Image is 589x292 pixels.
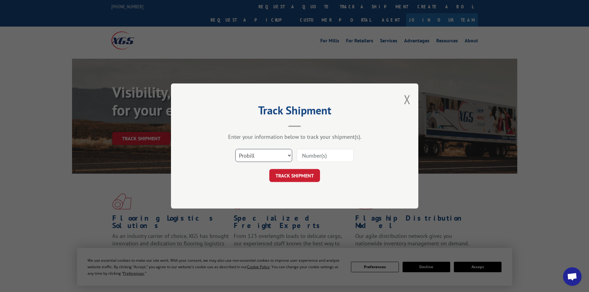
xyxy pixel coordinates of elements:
button: TRACK SHIPMENT [269,169,320,182]
h2: Track Shipment [202,106,387,118]
div: Open chat [563,267,582,286]
div: Enter your information below to track your shipment(s). [202,133,387,140]
input: Number(s) [297,149,354,162]
button: Close modal [404,91,411,108]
